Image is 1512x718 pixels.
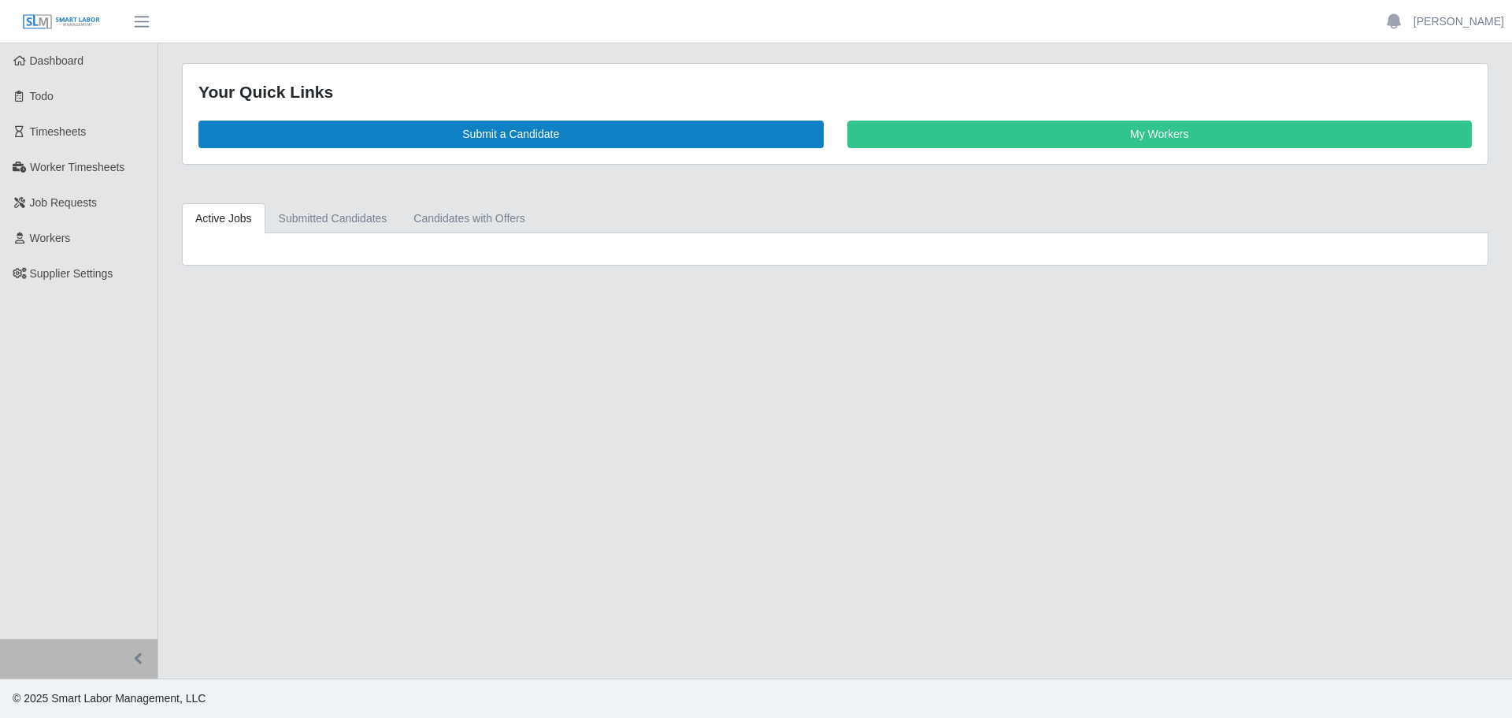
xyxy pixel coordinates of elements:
img: SLM Logo [22,13,101,31]
a: [PERSON_NAME] [1414,13,1504,30]
a: Candidates with Offers [400,203,538,234]
a: My Workers [847,121,1473,148]
a: Submitted Candidates [265,203,401,234]
span: Supplier Settings [30,267,113,280]
a: Submit a Candidate [198,121,824,148]
span: Timesheets [30,125,87,138]
div: Your Quick Links [198,80,1472,105]
span: Worker Timesheets [30,161,124,173]
span: Job Requests [30,196,98,209]
span: Workers [30,232,71,244]
span: Todo [30,90,54,102]
span: © 2025 Smart Labor Management, LLC [13,692,206,705]
span: Dashboard [30,54,84,67]
a: Active Jobs [182,203,265,234]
